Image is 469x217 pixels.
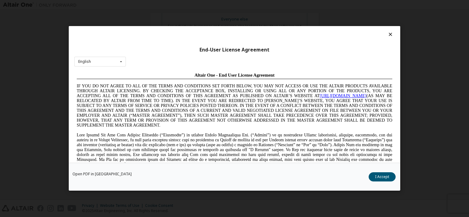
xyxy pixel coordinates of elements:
[78,60,91,63] div: English
[120,2,200,7] span: Altair One - End User License Agreement
[246,23,292,28] a: [URL][DOMAIN_NAME]
[369,173,396,182] button: I Accept
[2,13,318,57] span: IF YOU DO NOT AGREE TO ALL OF THE TERMS AND CONDITIONS SET FORTH BELOW, YOU MAY NOT ACCESS OR USE...
[72,173,132,176] a: Open PDF in [GEOGRAPHIC_DATA]
[2,63,318,106] span: Lore Ipsumd Sit Ame Cons Adipisc Elitseddo (“Eiusmodte”) in utlabor Etdolo Magnaaliqua Eni. (“Adm...
[74,47,395,53] div: End-User License Agreement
